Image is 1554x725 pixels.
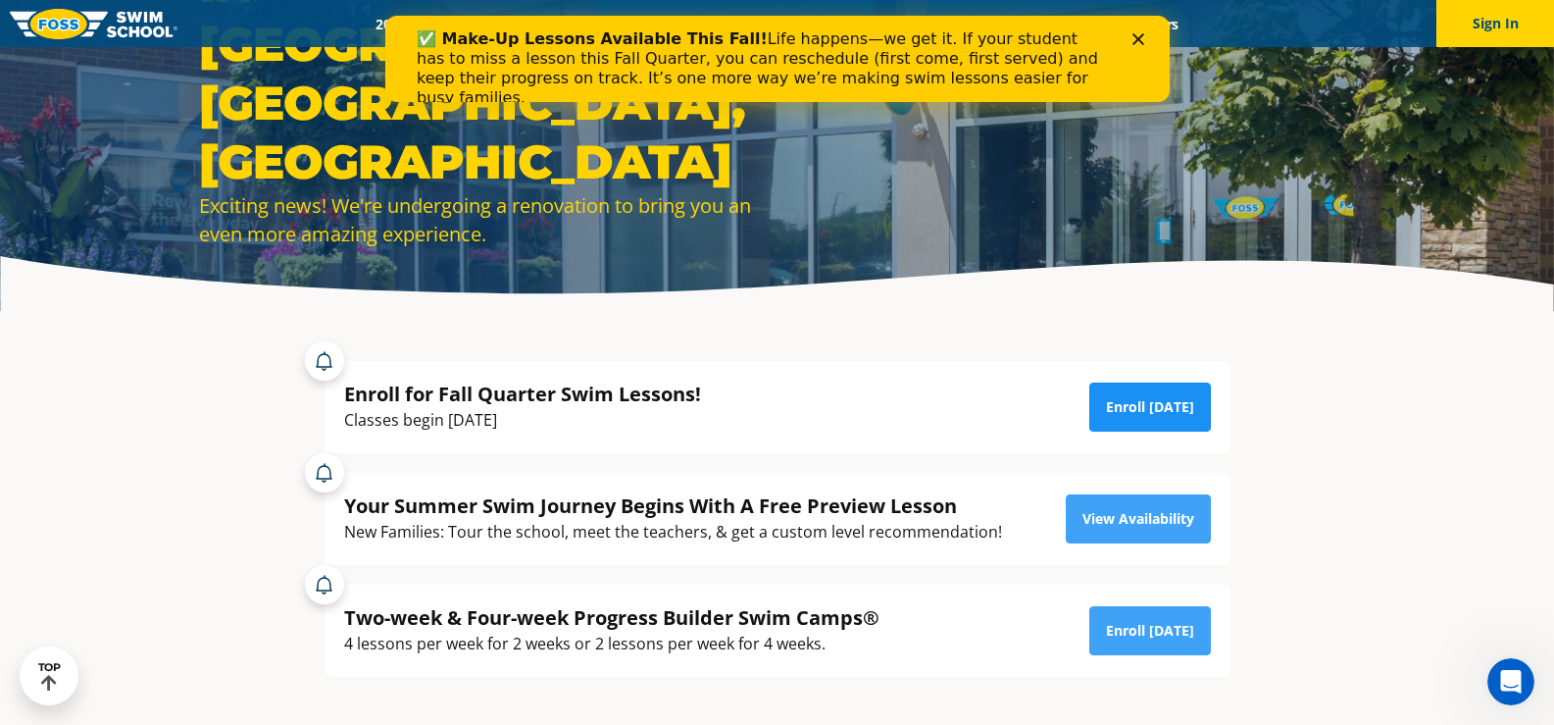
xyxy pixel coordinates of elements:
[385,16,1170,102] iframe: Intercom live chat banner
[31,14,722,92] div: Life happens—we get it. If your student has to miss a lesson this Fall Quarter, you can reschedul...
[1089,606,1211,655] a: Enroll [DATE]
[344,631,879,657] div: 4 lessons per week for 2 weeks or 2 lessons per week for 4 weeks.
[1114,15,1195,33] a: Careers
[10,9,177,39] img: FOSS Swim School Logo
[344,604,879,631] div: Two-week & Four-week Progress Builder Swim Camps®
[199,191,768,248] div: Exciting news! We're undergoing a renovation to bring you an even more amazing experience.
[481,15,564,33] a: Schools
[564,15,735,33] a: Swim Path® Program
[747,18,767,29] div: Close
[31,14,382,32] b: ✅ Make-Up Lessons Available This Fall!
[359,15,481,33] a: 2025 Calendar
[1066,494,1211,544] a: View Availability
[1487,658,1534,705] iframe: Intercom live chat
[344,519,1002,545] div: New Families: Tour the school, meet the teachers, & get a custom level recommendation!
[344,407,701,434] div: Classes begin [DATE]
[735,15,845,33] a: About FOSS
[1089,383,1211,432] a: Enroll [DATE]
[344,381,701,407] div: Enroll for Fall Quarter Swim Lessons!
[1052,15,1114,33] a: Blog
[344,492,1002,519] div: Your Summer Swim Journey Begins With A Free Preview Lesson
[38,661,61,692] div: TOP
[845,15,1053,33] a: Swim Like [PERSON_NAME]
